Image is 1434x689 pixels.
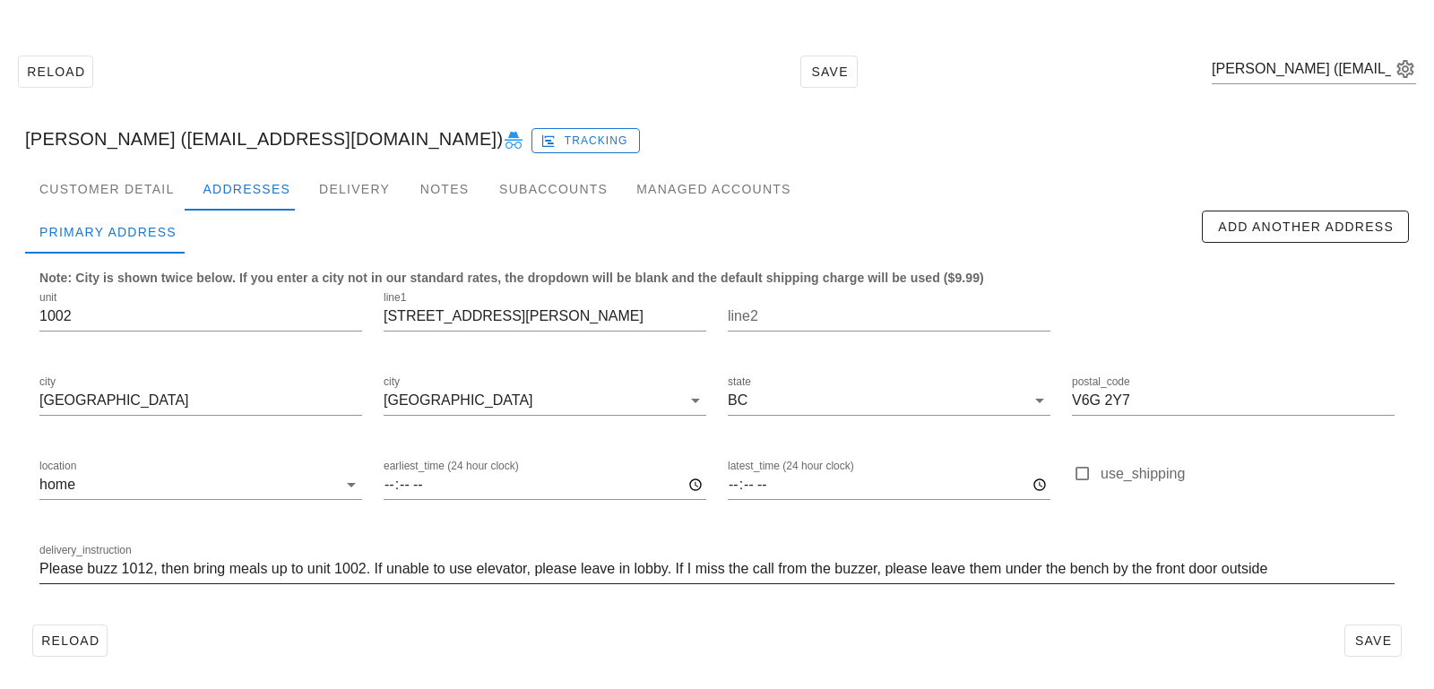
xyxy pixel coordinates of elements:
div: Primary Address [25,211,191,254]
div: Notes [404,168,485,211]
button: Reload [32,624,108,657]
span: Reload [40,633,99,648]
label: city [39,375,56,389]
button: Save [1344,624,1402,657]
label: city [384,375,400,389]
b: Note: City is shown twice below. If you enter a city not in our standard rates, the dropdown will... [39,271,984,285]
span: Reload [26,65,85,79]
button: Tracking [531,128,640,153]
div: locationhome [39,470,362,499]
div: home [39,477,75,493]
input: Search by email or name [1212,55,1391,83]
span: Tracking [544,133,628,149]
label: unit [39,291,56,305]
label: use_shipping [1101,465,1395,483]
a: Tracking [531,125,640,153]
button: Save [800,56,858,88]
button: Reload [18,56,93,88]
span: Save [808,65,850,79]
label: location [39,460,76,473]
label: line1 [384,291,406,305]
div: Addresses [188,168,305,211]
div: [PERSON_NAME] ([EMAIL_ADDRESS][DOMAIN_NAME]) [11,110,1423,168]
div: Customer Detail [25,168,188,211]
label: latest_time (24 hour clock) [728,460,854,473]
div: BC [728,392,747,409]
div: Subaccounts [485,168,622,211]
div: city[GEOGRAPHIC_DATA] [384,386,706,415]
label: state [728,375,751,389]
div: Delivery [305,168,404,211]
div: stateBC [728,386,1050,415]
label: postal_code [1072,375,1130,389]
span: Add Another Address [1217,220,1394,234]
label: delivery_instruction [39,544,132,557]
span: Save [1352,633,1394,648]
div: [GEOGRAPHIC_DATA] [384,392,533,409]
label: earliest_time (24 hour clock) [384,460,519,473]
button: appended action [1395,58,1416,80]
div: Managed Accounts [622,168,805,211]
button: Add Another Address [1202,211,1409,243]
